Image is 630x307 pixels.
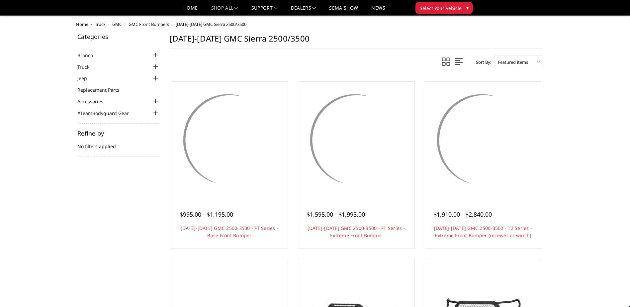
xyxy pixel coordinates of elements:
a: Accessories [77,98,112,105]
a: Support [251,6,278,15]
a: GMC Front Bumpers [129,21,169,27]
a: 2024-2025 GMC 2500-3500 - T2 Series - Extreme Front Bumper (receiver or winch) 2024-2025 GMC 2500... [427,83,540,196]
a: Jeep [77,75,95,82]
h5: Categories [77,34,160,40]
label: Sort By: [472,57,491,67]
a: shop all [211,6,238,15]
a: #TeamBodyguard Gear [77,110,137,117]
h5: Refine by [77,130,160,136]
span: $995.00 - $1,195.00 [180,210,233,218]
a: GMC [112,21,122,27]
a: Replacement Parts [77,86,128,93]
a: [DATE]-[DATE] GMC 2500-3500 - FT Series - Extreme Front Bumper [308,225,405,239]
a: Home [183,6,198,15]
a: Truck [95,21,106,27]
a: Home [76,21,88,27]
a: [DATE]-[DATE] GMC 2500-3500 - T2 Series - Extreme Front Bumper (receiver or winch) [434,225,532,239]
a: SEMA Show [329,6,358,15]
a: News [371,6,385,15]
a: Bronco [77,52,101,59]
h1: [DATE]-[DATE] GMC Sierra 2500/3500 [170,34,543,49]
span: $1,595.00 - $1,995.00 [307,210,365,218]
span: [DATE]-[DATE] GMC Sierra 2500/3500 [176,21,246,27]
a: Dealers [291,6,316,15]
span: $1,910.00 - $2,840.00 [433,210,492,218]
span: Select Your Vehicle [420,5,462,12]
a: Truck [77,63,98,70]
div: No filters applied [77,130,160,157]
a: 2024-2025 GMC 2500-3500 - FT Series - Extreme Front Bumper 2024-2025 GMC 2500-3500 - FT Series - ... [300,83,413,196]
a: [DATE]-[DATE] GMC 2500-3500 - FT Series - Base Front Bumper [181,225,278,239]
button: Select Your Vehicle [415,2,473,14]
a: 2024-2025 GMC 2500-3500 - FT Series - Base Front Bumper 2024-2025 GMC 2500-3500 - FT Series - Bas... [173,83,286,196]
span: ▾ [466,4,469,11]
